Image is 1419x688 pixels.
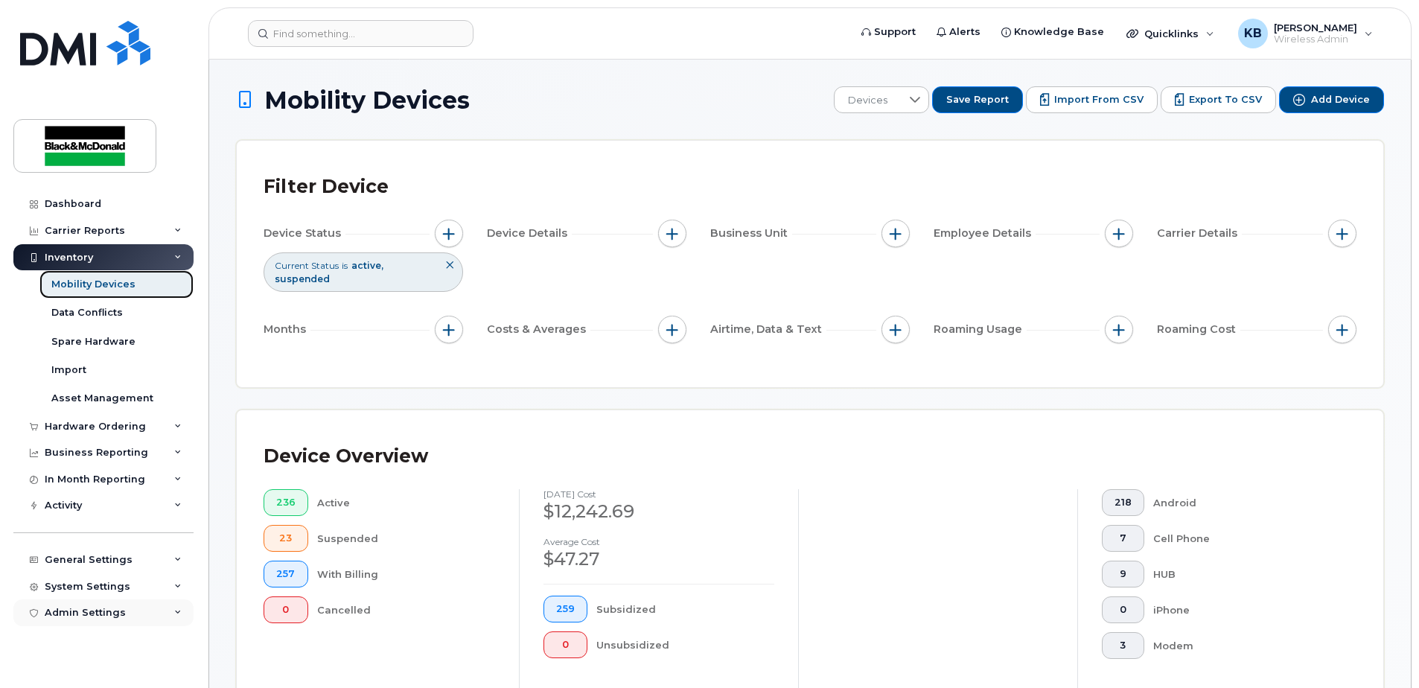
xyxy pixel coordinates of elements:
[1189,93,1262,106] span: Export to CSV
[317,525,496,552] div: Suspended
[264,596,308,623] button: 0
[276,497,296,509] span: 236
[932,86,1023,113] button: Save Report
[1115,532,1132,544] span: 7
[1161,86,1276,113] button: Export to CSV
[1115,640,1132,652] span: 3
[276,604,296,616] span: 0
[543,547,774,572] div: $47.27
[543,499,774,524] div: $12,242.69
[1153,525,1333,552] div: Cell Phone
[710,226,792,241] span: Business Unit
[264,525,308,552] button: 23
[264,561,308,587] button: 257
[543,537,774,547] h4: Average cost
[1153,561,1333,587] div: HUB
[264,322,310,337] span: Months
[1102,561,1144,587] button: 9
[487,322,590,337] span: Costs & Averages
[275,273,330,284] span: suspended
[264,87,470,113] span: Mobility Devices
[556,639,575,651] span: 0
[1115,604,1132,616] span: 0
[934,226,1036,241] span: Employee Details
[1115,497,1132,509] span: 218
[1311,93,1370,106] span: Add Device
[275,259,339,272] span: Current Status
[1102,525,1144,552] button: 7
[556,603,575,615] span: 259
[1153,632,1333,659] div: Modem
[264,437,428,476] div: Device Overview
[317,489,496,516] div: Active
[596,631,775,658] div: Unsubsidized
[1102,596,1144,623] button: 0
[317,561,496,587] div: With Billing
[543,631,587,658] button: 0
[317,596,496,623] div: Cancelled
[487,226,572,241] span: Device Details
[946,93,1009,106] span: Save Report
[264,489,308,516] button: 236
[264,226,345,241] span: Device Status
[543,596,587,622] button: 259
[276,568,296,580] span: 257
[1026,86,1158,113] button: Import from CSV
[1153,596,1333,623] div: iPhone
[543,489,774,499] h4: [DATE] cost
[1157,226,1242,241] span: Carrier Details
[276,532,296,544] span: 23
[342,259,348,272] span: is
[934,322,1027,337] span: Roaming Usage
[1102,489,1144,516] button: 218
[264,168,389,206] div: Filter Device
[710,322,826,337] span: Airtime, Data & Text
[1115,568,1132,580] span: 9
[1054,93,1144,106] span: Import from CSV
[1102,632,1144,659] button: 3
[596,596,775,622] div: Subsidized
[835,87,901,114] span: Devices
[1153,489,1333,516] div: Android
[351,260,383,271] span: active
[1157,322,1240,337] span: Roaming Cost
[1279,86,1384,113] button: Add Device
